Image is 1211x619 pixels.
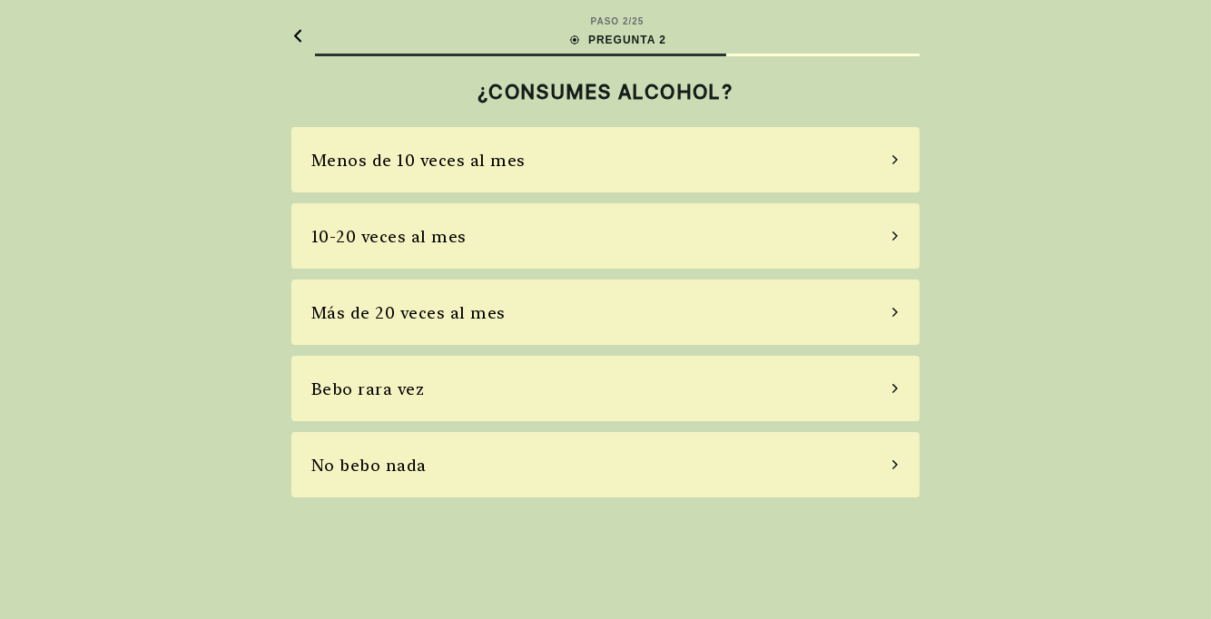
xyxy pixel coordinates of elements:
font: PREGUNTA 2 [588,34,666,46]
font: / [629,16,633,26]
font: 25 [632,16,644,26]
font: 2 [623,16,629,26]
font: ¿CONSUMES ALCOHOL? [478,80,734,103]
font: 10-20 veces al mes [311,227,467,246]
font: Más de 20 veces al mes [311,303,506,322]
font: Menos de 10 veces al mes [311,151,526,170]
font: No bebo nada [311,456,427,475]
font: Bebo rara vez [311,379,425,398]
font: PASO [591,16,620,26]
